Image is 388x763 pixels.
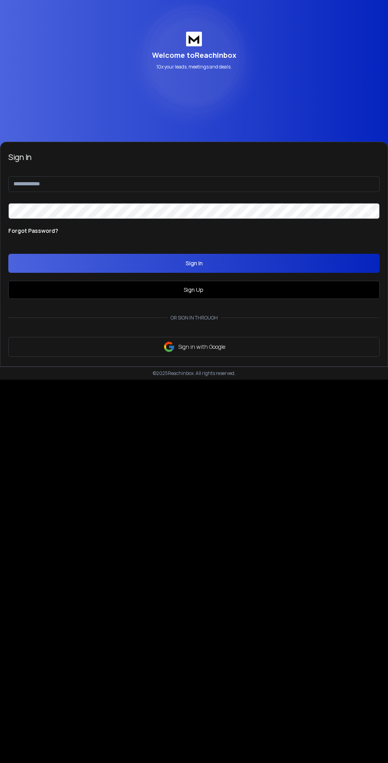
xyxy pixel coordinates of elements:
[156,64,232,70] p: 10x your leads, meetings and deals.
[167,315,221,321] p: Or sign in through
[8,152,380,163] h3: Sign In
[8,254,380,273] button: Sign In
[152,49,236,61] p: Welcome to ReachInbox
[178,343,225,351] p: Sign in with Google
[186,32,202,46] img: logo
[184,286,205,294] a: Sign Up
[8,227,58,235] p: Forgot Password?
[153,370,236,377] p: © 2025 Reachinbox. All rights reserved.
[8,337,380,357] button: Sign in with Google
